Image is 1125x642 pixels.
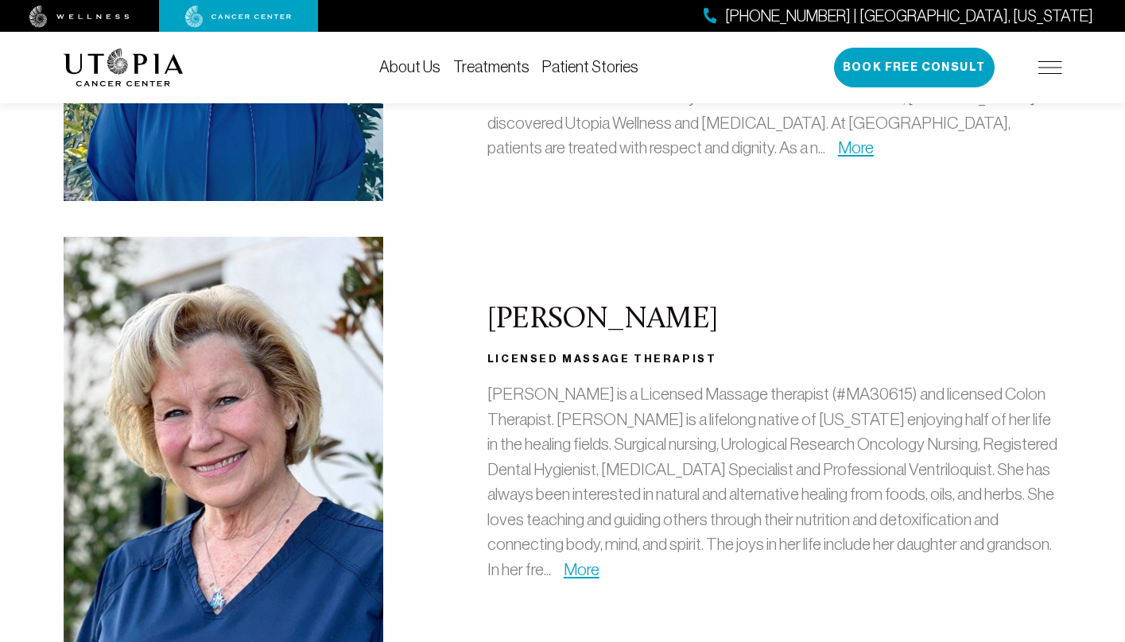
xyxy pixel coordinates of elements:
a: Treatments [453,58,530,75]
p: [PERSON_NAME] is a Licensed Massage therapist (#MA30615) and licensed Colon Therapist. [PERSON_NA... [487,381,1062,582]
img: wellness [29,6,130,28]
h2: [PERSON_NAME] [487,304,1062,337]
a: [PHONE_NUMBER] | [GEOGRAPHIC_DATA], [US_STATE] [704,5,1093,28]
button: Book Free Consult [834,48,995,87]
h3: Licensed Massage therapist [487,350,1062,369]
img: icon-hamburger [1038,61,1062,74]
a: About Us [379,58,440,75]
a: More [564,560,599,578]
img: cancer center [185,6,292,28]
img: logo [64,48,184,87]
span: [PHONE_NUMBER] | [GEOGRAPHIC_DATA], [US_STATE] [725,5,1093,28]
a: Patient Stories [542,58,638,75]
